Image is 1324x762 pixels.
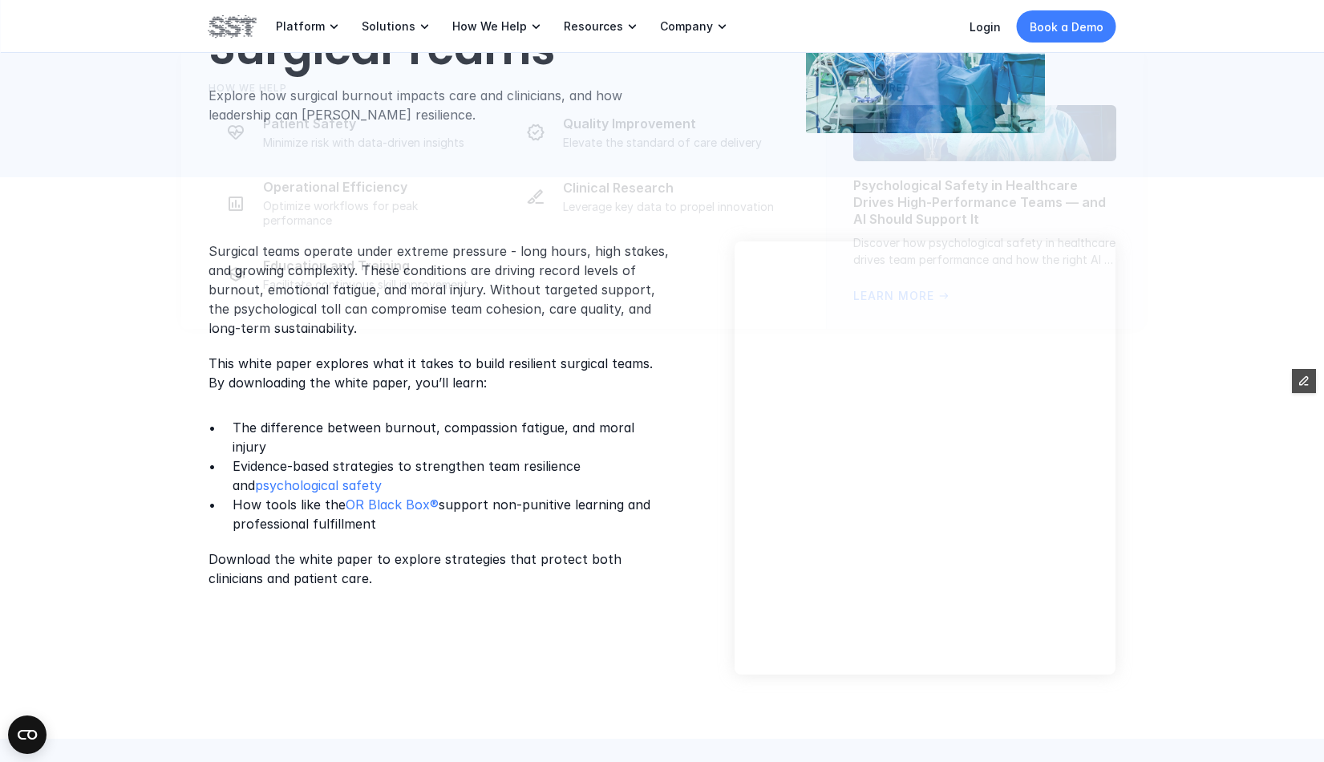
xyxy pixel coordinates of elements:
button: Edit Framer Content [1292,369,1316,393]
p: Download the white paper to explore strategies that protect both clinicians and patient care. [209,549,671,588]
p: Explore how surgical burnout impacts care and clinicians, and how leadership can [PERSON_NAME] re... [209,87,682,125]
button: Open CMP widget [8,715,47,754]
p: Company [660,19,713,34]
p: Solutions [362,19,415,34]
img: SST logo [209,13,257,40]
p: Book a Demo [1030,18,1103,35]
a: Login [970,20,1001,34]
p: Surgical teams operate under extreme pressure - long hours, high stakes, and growing complexity. ... [209,241,671,338]
p: How tools like the support non-punitive learning and professional fulfillment [233,495,671,533]
p: This white paper explores what it takes to build resilient surgical teams. By downloading the whi... [209,354,671,392]
p: Resources [564,19,623,34]
a: psychological safety [255,477,382,493]
p: How We Help [452,19,527,34]
a: Book a Demo [1017,10,1116,43]
a: OR Black Box® [346,497,439,513]
p: Evidence-based strategies to strengthen team resilience and [233,456,671,495]
p: The difference between burnout, compassion fatigue, and moral injury [233,418,671,456]
p: Platform [276,19,325,34]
